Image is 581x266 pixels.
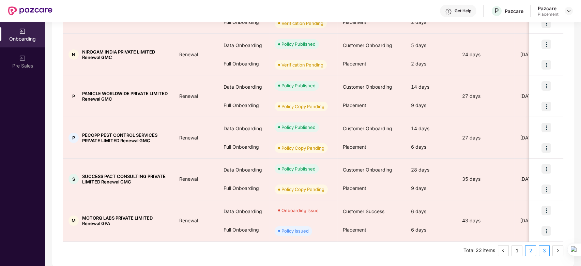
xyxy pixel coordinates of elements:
[406,96,457,115] div: 9 days
[541,206,551,215] img: icon
[505,8,523,14] div: Pazcare
[174,176,203,182] span: Renewal
[556,249,560,253] span: right
[538,12,559,17] div: Placement
[498,245,509,256] li: Previous Page
[218,221,269,239] div: Full Onboarding
[218,161,269,179] div: Data Onboarding
[525,245,536,256] li: 2
[218,179,269,197] div: Full Onboarding
[174,135,203,141] span: Renewal
[406,179,457,197] div: 9 days
[281,103,324,110] div: Policy Copy Pending
[457,175,515,183] div: 35 days
[343,227,366,233] span: Placement
[541,184,551,194] img: icon
[539,246,549,256] a: 3
[539,245,550,256] li: 3
[281,41,316,47] div: Policy Published
[343,125,392,131] span: Customer Onboarding
[218,138,269,156] div: Full Onboarding
[541,143,551,153] img: icon
[406,55,457,73] div: 2 days
[515,217,566,224] div: [DATE]
[343,19,366,25] span: Placement
[406,138,457,156] div: 6 days
[174,93,203,99] span: Renewal
[8,6,52,15] img: New Pazcare Logo
[218,36,269,55] div: Data Onboarding
[541,60,551,70] img: icon
[457,92,515,100] div: 27 days
[82,49,168,60] span: NIROGAM INDIA PRIVATE LIMITED Renewal GMC
[68,216,79,226] div: M
[68,91,79,101] div: P
[218,13,269,31] div: Full Onboarding
[218,96,269,115] div: Full Onboarding
[406,36,457,55] div: 5 days
[343,84,392,90] span: Customer Onboarding
[343,185,366,191] span: Placement
[457,217,515,224] div: 43 days
[463,245,495,256] li: Total 22 items
[68,49,79,60] div: N
[343,144,366,150] span: Placement
[541,102,551,111] img: icon
[552,245,563,256] li: Next Page
[218,78,269,96] div: Data Onboarding
[406,78,457,96] div: 14 days
[218,119,269,138] div: Data Onboarding
[457,51,515,58] div: 24 days
[343,208,384,214] span: Customer Success
[174,218,203,223] span: Renewal
[281,165,316,172] div: Policy Published
[281,186,324,193] div: Policy Copy Pending
[406,202,457,221] div: 6 days
[541,164,551,174] img: icon
[281,145,324,151] div: Policy Copy Pending
[501,249,505,253] span: left
[281,20,323,27] div: Verification Pending
[457,134,515,142] div: 27 days
[281,227,309,234] div: Policy Issued
[538,5,559,12] div: Pazcare
[343,167,392,173] span: Customer Onboarding
[406,221,457,239] div: 6 days
[82,174,168,184] span: SUCCESS PACT CONSULTING PRIVATE LIMITED Renewal GMC
[541,18,551,28] img: icon
[281,124,316,131] div: Policy Published
[343,61,366,66] span: Placement
[515,51,566,58] div: [DATE]
[566,8,571,14] img: svg+xml;base64,PHN2ZyBpZD0iRHJvcGRvd24tMzJ4MzIiIHhtbG5zPSJodHRwOi8vd3d3LnczLm9yZy8yMDAwL3N2ZyIgd2...
[498,245,509,256] button: left
[19,28,26,35] img: svg+xml;base64,PHN2ZyB3aWR0aD0iMjAiIGhlaWdodD0iMjAiIHZpZXdCb3g9IjAgMCAyMCAyMCIgZmlsbD0ibm9uZSIgeG...
[525,246,536,256] a: 2
[281,82,316,89] div: Policy Published
[406,13,457,31] div: 2 days
[218,202,269,221] div: Data Onboarding
[68,133,79,143] div: P
[406,119,457,138] div: 14 days
[343,102,366,108] span: Placement
[541,81,551,91] img: icon
[174,51,203,57] span: Renewal
[515,134,566,142] div: [DATE]
[82,91,168,102] span: PANICLE WORLDWIDE PRIVATE LIMITED Renewal GMC
[68,174,79,184] div: S
[515,175,566,183] div: [DATE]
[511,245,522,256] li: 1
[406,161,457,179] div: 28 days
[343,42,392,48] span: Customer Onboarding
[494,7,499,15] span: P
[82,132,168,143] span: PECOPP PEST CONTROL SERVICES PRIVATE LIMITED Renewal GMC
[552,245,563,256] button: right
[281,207,319,214] div: Onboarding Issue
[455,8,471,14] div: Get Help
[515,92,566,100] div: [DATE]
[541,226,551,236] img: icon
[445,8,452,15] img: svg+xml;base64,PHN2ZyBpZD0iSGVscC0zMngzMiIgeG1sbnM9Imh0dHA6Ly93d3cudzMub3JnLzIwMDAvc3ZnIiB3aWR0aD...
[541,123,551,132] img: icon
[82,215,168,226] span: MOTORQ LABS PRIVATE LIMITED Renewal GPA
[19,55,26,62] img: svg+xml;base64,PHN2ZyB3aWR0aD0iMjAiIGhlaWdodD0iMjAiIHZpZXdCb3g9IjAgMCAyMCAyMCIgZmlsbD0ibm9uZSIgeG...
[541,40,551,49] img: icon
